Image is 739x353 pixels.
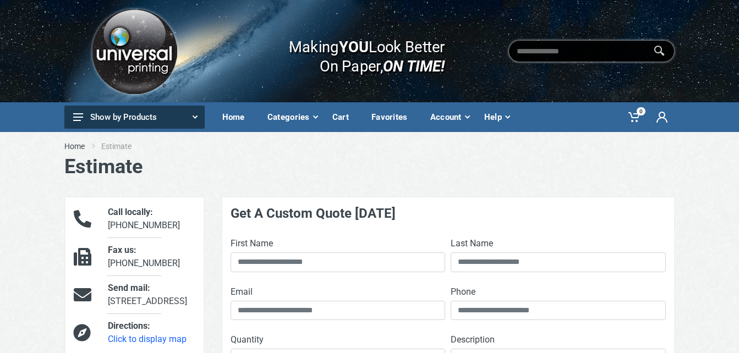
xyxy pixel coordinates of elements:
div: Help [477,106,517,129]
a: Home [64,141,85,152]
div: Home [215,106,260,129]
img: Logo.png [88,5,180,98]
label: Last Name [451,237,493,250]
span: Fax us: [108,245,136,255]
b: YOU [339,37,369,56]
nav: breadcrumb [64,141,675,152]
div: [PHONE_NUMBER] [100,244,203,270]
div: Categories [260,106,325,129]
span: Directions: [108,321,150,331]
a: Click to display map [108,334,187,344]
h1: Estimate [64,155,675,179]
span: Send mail: [108,283,150,293]
label: First Name [231,237,273,250]
div: [STREET_ADDRESS] [100,282,203,308]
label: Quantity [231,333,264,346]
a: Favorites [364,102,423,132]
div: Favorites [364,106,423,129]
div: Making Look Better On Paper, [267,26,445,76]
div: Account [423,106,477,129]
span: Call locally: [108,207,153,217]
h4: Get A Custom Quote [DATE] [231,206,666,222]
button: Show by Products [64,106,205,129]
label: Description [451,333,495,346]
div: Cart [325,106,364,129]
i: ON TIME! [383,57,445,75]
span: 0 [637,107,645,115]
li: Estimate [101,141,148,152]
label: Email [231,285,253,299]
a: Cart [325,102,364,132]
a: Home [215,102,260,132]
label: Phone [451,285,475,299]
a: 0 [621,102,649,132]
div: [PHONE_NUMBER] [100,206,203,232]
